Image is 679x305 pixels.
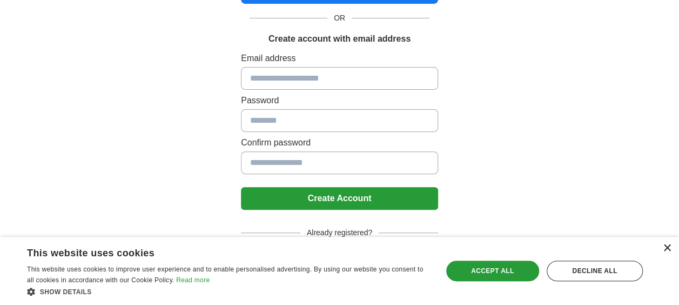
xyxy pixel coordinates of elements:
span: Show details [40,288,92,296]
div: Close [663,244,671,253]
div: Accept all [446,261,539,281]
span: Already registered? [300,227,379,238]
h1: Create account with email address [268,32,411,45]
div: Decline all [547,261,643,281]
button: Create Account [241,187,438,210]
a: Read more, opens a new window [176,276,210,284]
label: Email address [241,52,438,65]
label: Password [241,94,438,107]
span: OR [327,12,352,24]
label: Confirm password [241,136,438,149]
div: This website uses cookies [27,243,403,260]
span: This website uses cookies to improve user experience and to enable personalised advertising. By u... [27,266,423,284]
div: Show details [27,286,430,297]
